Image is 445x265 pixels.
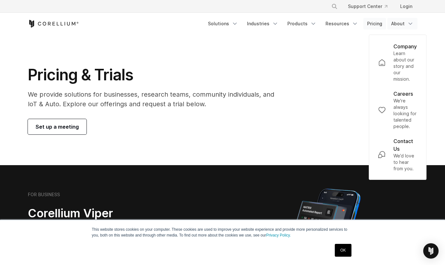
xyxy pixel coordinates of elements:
a: Industries [243,18,282,29]
h1: Pricing & Trials [28,65,283,84]
p: This website stores cookies on your computer. These cookies are used to improve your website expe... [92,227,353,238]
a: Company Learn about our story and our mission. [373,39,423,86]
a: About [387,18,417,29]
p: Learn about our story and our mission. [393,50,417,82]
a: Login [395,1,417,12]
div: Open Intercom Messenger [423,243,439,259]
a: Careers We're always looking for talented people. [373,86,423,133]
p: We're always looking for talented people. [393,98,417,130]
a: Pricing [363,18,386,29]
button: Search [329,1,340,12]
p: Company [393,43,417,50]
p: We’d love to hear from you. [393,153,417,172]
a: Contact Us We’d love to hear from you. [373,133,423,176]
a: OK [335,244,351,257]
a: Solutions [204,18,242,29]
span: Set up a meeting [36,123,79,131]
p: Careers [393,90,413,98]
p: We provide solutions for businesses, research teams, community individuals, and IoT & Auto. Explo... [28,90,283,109]
a: Support Center [343,1,392,12]
a: Privacy Policy. [266,233,291,237]
a: Corellium Home [28,20,79,28]
div: Navigation Menu [324,1,417,12]
p: Contact Us [393,137,417,153]
h2: Corellium Viper [28,206,192,221]
h6: FOR BUSINESS [28,192,60,197]
a: Set up a meeting [28,119,87,134]
a: Products [284,18,320,29]
div: Navigation Menu [204,18,417,29]
a: Resources [322,18,362,29]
